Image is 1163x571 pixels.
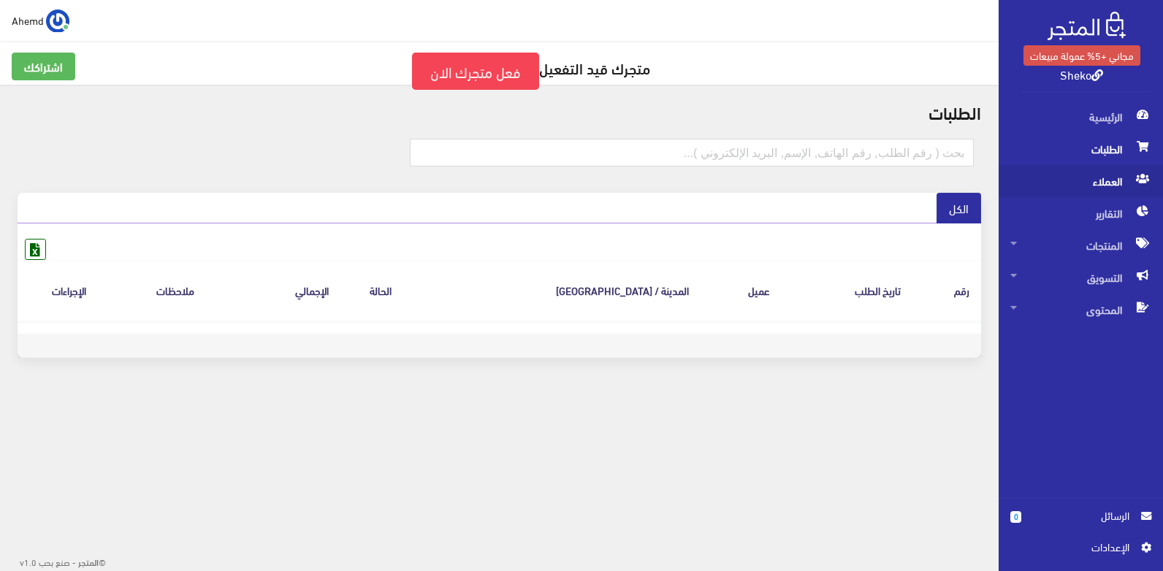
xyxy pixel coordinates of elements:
[412,53,539,90] a: فعل متجرك الان
[121,260,230,321] th: ملاحظات
[1023,45,1140,66] a: مجاني +5% عمولة مبيعات
[18,102,981,121] h2: الطلبات
[1010,261,1151,294] span: التسويق
[999,294,1163,326] a: المحتوى
[1010,229,1151,261] span: المنتجات
[1033,507,1129,524] span: الرسائل
[18,471,73,526] iframe: Drift Widget Chat Controller
[1010,507,1151,539] a: 0 الرسائل
[1010,165,1151,197] span: العملاء
[1022,539,1129,555] span: اﻹعدادات
[20,553,76,570] span: - صنع بحب v1.0
[18,260,121,321] th: الإجراءات
[340,260,422,321] th: الحالة
[1010,197,1151,229] span: التقارير
[782,260,912,321] th: تاريخ الطلب
[410,139,974,166] input: بحث ( رقم الطلب, رقم الهاتف, الإسم, البريد اﻹلكتروني )...
[1010,101,1151,133] span: الرئيسية
[12,11,44,29] span: Ahemd
[937,193,981,223] a: الكل
[999,101,1163,133] a: الرئيسية
[1010,294,1151,326] span: المحتوى
[12,9,69,32] a: ... Ahemd
[231,260,340,321] th: اﻹجمالي
[1060,64,1103,85] a: Sheko
[12,53,987,90] h5: متجرك قيد التفعيل
[999,197,1163,229] a: التقارير
[1010,511,1021,523] span: 0
[78,555,99,568] strong: المتجر
[1010,539,1151,562] a: اﻹعدادات
[1048,12,1126,40] img: .
[46,9,69,33] img: ...
[1010,133,1151,165] span: الطلبات
[6,552,106,571] div: ©
[999,229,1163,261] a: المنتجات
[999,133,1163,165] a: الطلبات
[12,53,75,80] a: اشتراكك
[912,260,982,321] th: رقم
[421,260,701,321] th: المدينة / [GEOGRAPHIC_DATA]
[999,165,1163,197] a: العملاء
[701,260,782,321] th: عميل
